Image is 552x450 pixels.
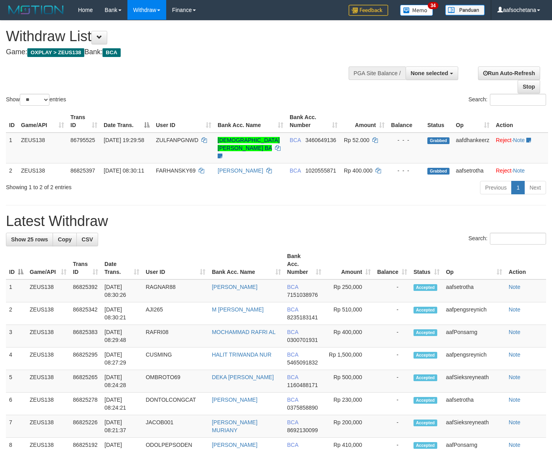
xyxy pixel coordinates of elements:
[6,249,27,279] th: ID: activate to sort column descending
[286,110,341,133] th: Bank Acc. Number: activate to sort column ascending
[374,393,410,415] td: -
[6,94,66,106] label: Show entries
[101,110,153,133] th: Date Trans.: activate to sort column descending
[427,168,450,175] span: Grabbed
[443,393,505,415] td: aafsetrotha
[287,306,298,313] span: BCA
[58,236,72,243] span: Copy
[101,279,142,302] td: [DATE] 08:30:26
[209,249,284,279] th: Bank Acc. Name: activate to sort column ascending
[101,415,142,438] td: [DATE] 08:21:37
[287,351,298,358] span: BCA
[287,359,318,366] span: Copy 5465091832 to clipboard
[6,279,27,302] td: 1
[406,66,458,80] button: None selected
[453,133,493,163] td: aafdhankeerz
[496,137,512,143] a: Reject
[287,382,318,388] span: Copy 1160488171 to clipboard
[290,137,301,143] span: BCA
[70,137,95,143] span: 86795525
[287,374,298,380] span: BCA
[414,329,437,336] span: Accepted
[70,370,101,393] td: 86825265
[6,163,18,178] td: 2
[27,249,70,279] th: Game/API: activate to sort column ascending
[518,80,540,93] a: Stop
[70,302,101,325] td: 86825342
[6,393,27,415] td: 6
[6,28,360,44] h1: Withdraw List
[6,415,27,438] td: 7
[156,167,195,174] span: FARHANSKY69
[6,48,360,56] h4: Game: Bank:
[508,306,520,313] a: Note
[287,404,318,411] span: Copy 0375858890 to clipboard
[414,284,437,291] span: Accepted
[142,370,209,393] td: OMBROTO69
[391,136,421,144] div: - - -
[414,420,437,426] span: Accepted
[349,66,406,80] div: PGA Site Balance /
[101,302,142,325] td: [DATE] 08:30:21
[508,374,520,380] a: Note
[212,351,271,358] a: HALIT TRIWANDA NUR
[70,325,101,347] td: 86825383
[443,279,505,302] td: aafsetrotha
[142,279,209,302] td: RAGNAR88
[511,181,525,194] a: 1
[290,167,301,174] span: BCA
[388,110,424,133] th: Balance
[324,302,374,325] td: Rp 510,000
[453,110,493,133] th: Op: activate to sort column ascending
[414,352,437,359] span: Accepted
[411,70,448,76] span: None selected
[469,233,546,245] label: Search:
[70,347,101,370] td: 86825295
[445,5,485,15] img: panduan.png
[70,393,101,415] td: 86825278
[443,415,505,438] td: aafSieksreyneath
[493,110,548,133] th: Action
[6,302,27,325] td: 2
[82,236,93,243] span: CSV
[428,2,438,9] span: 34
[414,374,437,381] span: Accepted
[443,370,505,393] td: aafSieksreyneath
[414,397,437,404] span: Accepted
[212,442,257,448] a: [PERSON_NAME]
[374,415,410,438] td: -
[53,233,77,246] a: Copy
[27,279,70,302] td: ZEUS138
[469,94,546,106] label: Search:
[287,397,298,403] span: BCA
[305,167,336,174] span: Copy 1020555871 to clipboard
[287,442,298,448] span: BCA
[508,442,520,448] a: Note
[142,302,209,325] td: AJI265
[324,370,374,393] td: Rp 500,000
[287,427,318,433] span: Copy 8692130099 to clipboard
[212,306,264,313] a: M [PERSON_NAME]
[287,337,318,343] span: Copy 0300701931 to clipboard
[490,233,546,245] input: Search:
[508,329,520,335] a: Note
[287,419,298,425] span: BCA
[374,370,410,393] td: -
[490,94,546,106] input: Search:
[374,279,410,302] td: -
[104,167,144,174] span: [DATE] 08:30:11
[287,292,318,298] span: Copy 7151038976 to clipboard
[344,167,372,174] span: Rp 400.000
[153,110,214,133] th: User ID: activate to sort column ascending
[374,347,410,370] td: -
[443,325,505,347] td: aafPonsarng
[6,347,27,370] td: 4
[6,180,224,191] div: Showing 1 to 2 of 2 entries
[20,94,49,106] select: Showentries
[70,249,101,279] th: Trans ID: activate to sort column ascending
[212,419,257,433] a: [PERSON_NAME] MURIANY
[496,167,512,174] a: Reject
[101,393,142,415] td: [DATE] 08:24:21
[101,347,142,370] td: [DATE] 08:27:29
[18,110,67,133] th: Game/API: activate to sort column ascending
